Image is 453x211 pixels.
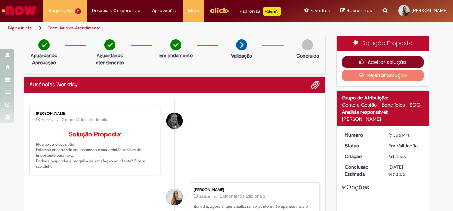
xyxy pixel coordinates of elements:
[36,131,155,169] p: Ficamos a disposição. Estamos encerrando seu chamado e sua opinião seria muito importante para nó...
[388,153,421,160] div: 24/09/2025 08:02:51
[199,194,210,199] span: 3d atrás
[236,39,247,50] img: arrow-next.png
[69,130,121,139] b: Solução Proposta:
[93,52,127,66] p: Aguardando atendimento
[159,52,193,59] p: Em andamento
[29,82,78,88] h2: Ausências Workday Histórico de tíquete
[38,39,50,50] img: check-circle-green.png
[296,52,319,59] p: Concluído
[339,153,383,160] dt: Criação
[240,7,281,16] div: Padroniza
[388,131,421,139] div: R13561411
[342,94,424,101] div: Grupo de Atribuição:
[41,118,53,122] time: 27/09/2025 13:10:00
[75,8,81,14] span: 2
[339,142,383,149] dt: Status
[231,52,252,59] p: Validação
[210,5,229,16] img: click_logo_yellow_360x200.png
[339,163,383,178] dt: Conclusão Estimada
[342,108,424,115] div: Analista responsável:
[166,189,183,205] div: Micaele Ferreira De Lima Pupo
[41,118,53,122] span: 2d atrás
[48,25,100,31] a: Formulário de Atendimento
[49,7,74,14] span: Requisições
[219,193,265,199] small: Comentários adicionais
[412,7,448,13] span: [PERSON_NAME]
[194,188,312,192] div: [PERSON_NAME]
[388,142,421,149] div: Em Validação
[310,7,330,14] span: Favoritos
[342,115,424,123] div: [PERSON_NAME]
[347,7,372,14] span: Rascunhos
[170,39,181,50] img: check-circle-green.png
[188,7,199,14] span: More
[36,112,155,116] div: [PERSON_NAME]
[342,56,424,68] button: Aceitar solução
[263,7,281,16] p: +GenAi
[166,113,183,129] div: Raquel Zago
[5,22,297,35] ul: Trilhas de página
[152,7,177,14] span: Aprovações
[199,194,210,199] time: 26/09/2025 11:11:25
[388,153,406,159] span: 6d atrás
[388,153,406,159] time: 24/09/2025 08:02:51
[8,25,32,31] a: Página inicial
[27,52,61,66] p: Aguardando Aprovação
[388,163,421,178] div: [DATE] 14:13:06
[302,39,313,50] img: img-circle-grey.png
[62,117,107,123] small: Comentários adicionais
[342,101,424,108] div: Gente e Gestão - Benefícios - SOC
[1,4,37,18] img: ServiceNow
[104,39,115,50] img: check-circle-green.png
[339,131,383,139] dt: Número
[340,7,372,14] a: Rascunhos
[337,36,429,51] div: Solução Proposta
[92,7,141,14] span: Despesas Corporativas
[311,80,320,90] button: Adicionar anexos
[342,70,424,81] button: Rejeitar Solução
